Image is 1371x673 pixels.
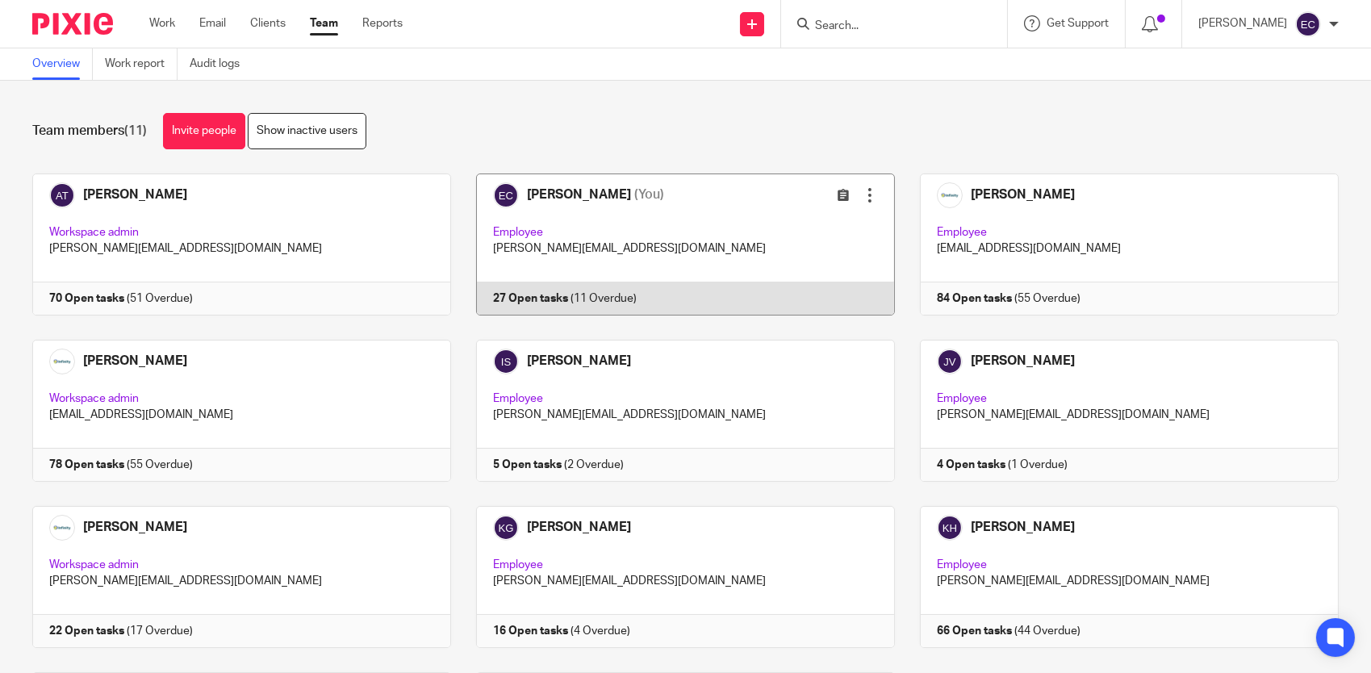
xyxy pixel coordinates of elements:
a: Work report [105,48,178,80]
input: Search [813,19,959,34]
a: Audit logs [190,48,252,80]
h1: Team members [32,123,147,140]
a: Email [199,15,226,31]
a: Team [310,15,338,31]
a: Reports [362,15,403,31]
p: [PERSON_NAME] [1198,15,1287,31]
span: (11) [124,124,147,137]
img: Pixie [32,13,113,35]
img: svg%3E [1295,11,1321,37]
a: Clients [250,15,286,31]
a: Work [149,15,175,31]
span: Get Support [1047,18,1109,29]
a: Show inactive users [248,113,366,149]
a: Overview [32,48,93,80]
a: Invite people [163,113,245,149]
